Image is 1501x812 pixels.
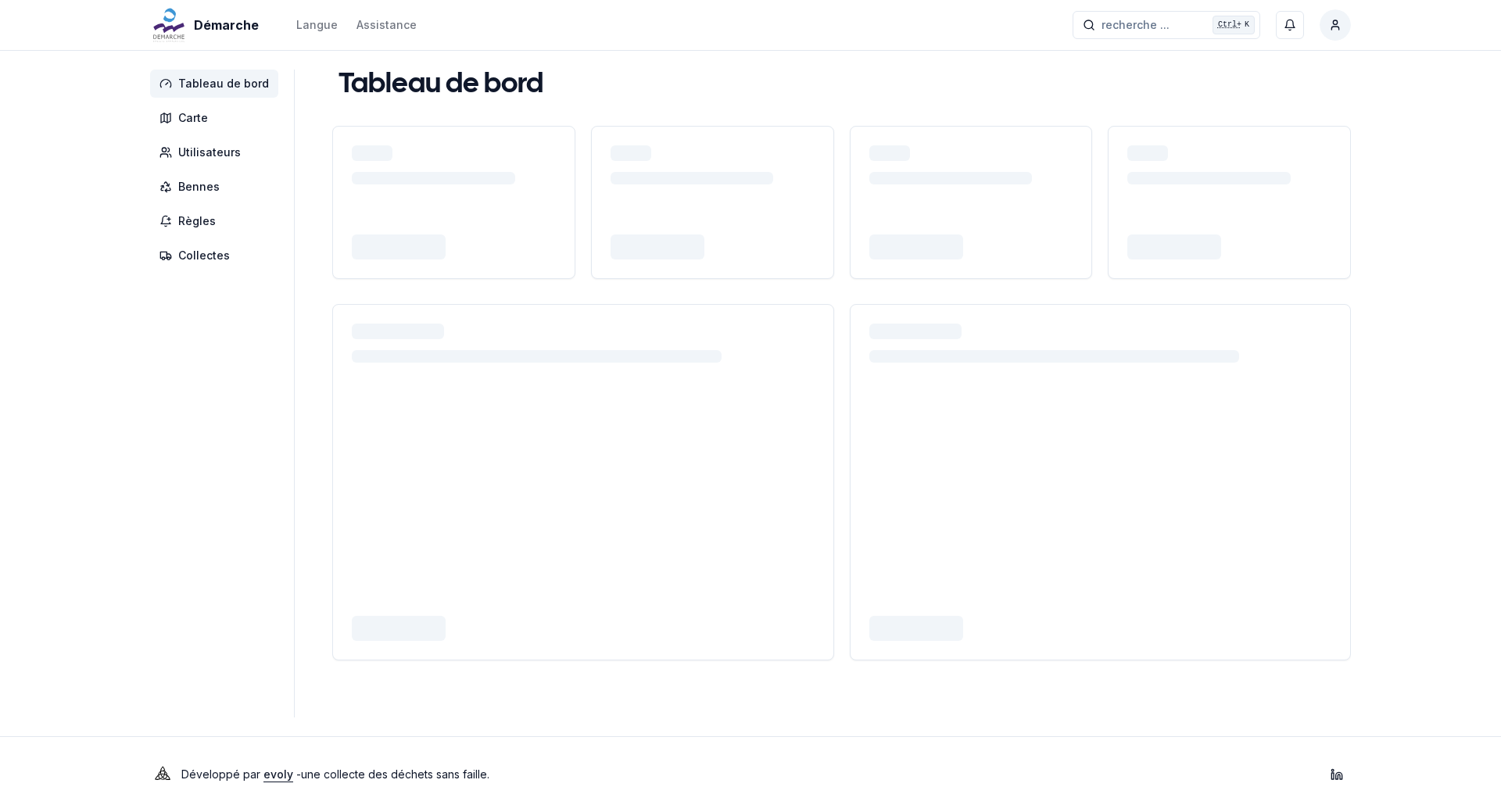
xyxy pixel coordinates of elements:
[150,70,285,98] a: Tableau de bord
[356,16,417,34] a: Assistance
[178,179,220,195] span: Bennes
[178,76,269,91] span: Tableau de bord
[178,110,208,126] span: Carte
[296,17,338,33] div: Langue
[150,104,285,132] a: Carte
[150,762,175,787] img: Evoly Logo
[150,207,285,235] a: Règles
[1102,17,1170,33] span: recherche ...
[296,16,338,34] button: Langue
[194,16,259,34] span: Démarche
[150,241,285,270] a: Collectes
[178,145,241,160] span: Utilisateurs
[150,16,265,34] a: Démarche
[178,248,230,263] span: Collectes
[339,70,543,101] h1: Tableau de bord
[263,767,293,781] a: evoly
[150,173,285,201] a: Bennes
[1073,11,1260,39] button: recherche ...Ctrl+K
[150,6,188,44] img: Démarche Logo
[178,213,216,229] span: Règles
[181,764,489,785] p: Développé par - une collecte des déchets sans faille .
[150,138,285,166] a: Utilisateurs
